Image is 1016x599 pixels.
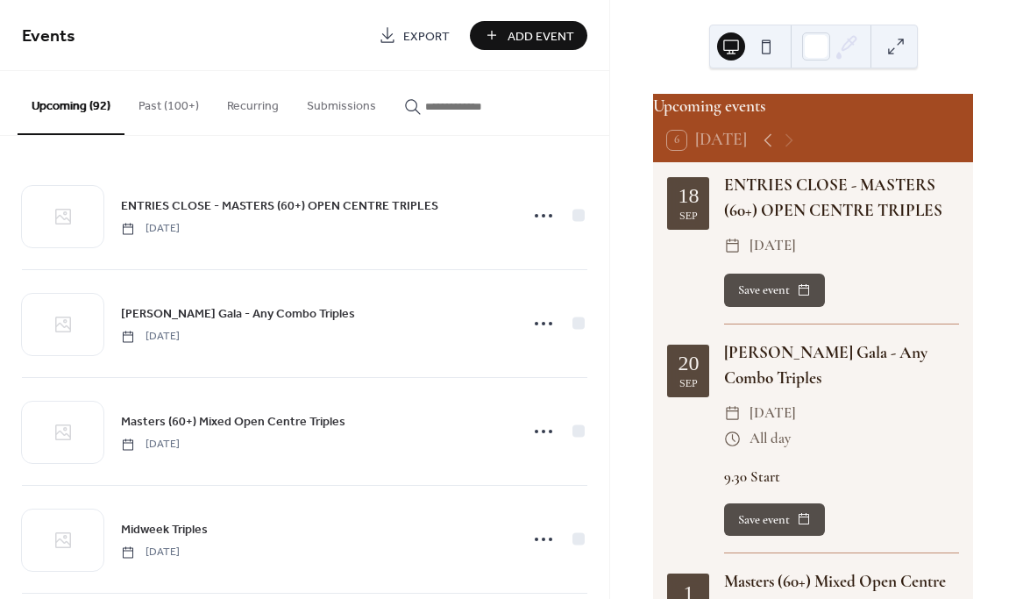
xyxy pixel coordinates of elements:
span: [DATE] [121,545,180,560]
span: [DATE] [750,401,796,426]
span: [PERSON_NAME] Gala - Any Combo Triples [121,305,355,324]
div: ​ [724,401,741,426]
a: Export [366,21,463,50]
button: Save event [724,274,825,307]
span: Masters (60+) Mixed Open Centre Triples [121,413,345,431]
a: Masters (60+) Mixed Open Centre Triples [121,411,345,431]
span: [DATE] [750,233,796,259]
button: Upcoming (92) [18,71,124,135]
span: [DATE] [121,221,180,237]
div: ​ [724,426,741,452]
div: 18 [678,185,699,206]
div: Upcoming events [653,94,973,119]
button: Recurring [213,71,293,133]
span: [DATE] [121,329,180,345]
div: ENTRIES CLOSE - MASTERS (60+) OPEN CENTRE TRIPLES [724,173,959,224]
div: [PERSON_NAME] Gala - Any Combo Triples [724,340,959,391]
div: 9.30 Start [724,466,959,488]
span: Events [22,19,75,53]
a: ENTRIES CLOSE - MASTERS (60+) OPEN CENTRE TRIPLES [121,196,438,216]
div: ​ [724,233,741,259]
span: ENTRIES CLOSE - MASTERS (60+) OPEN CENTRE TRIPLES [121,197,438,216]
span: [DATE] [121,437,180,453]
span: Export [403,27,450,46]
div: Sep [679,210,698,221]
button: Past (100+) [124,71,213,133]
button: Submissions [293,71,390,133]
a: Midweek Triples [121,519,208,539]
div: 20 [678,353,699,374]
span: Add Event [508,27,574,46]
span: Midweek Triples [121,521,208,539]
button: Save event [724,503,825,537]
button: Add Event [470,21,587,50]
div: Sep [679,378,698,389]
span: All day [750,426,791,452]
a: [PERSON_NAME] Gala - Any Combo Triples [121,303,355,324]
